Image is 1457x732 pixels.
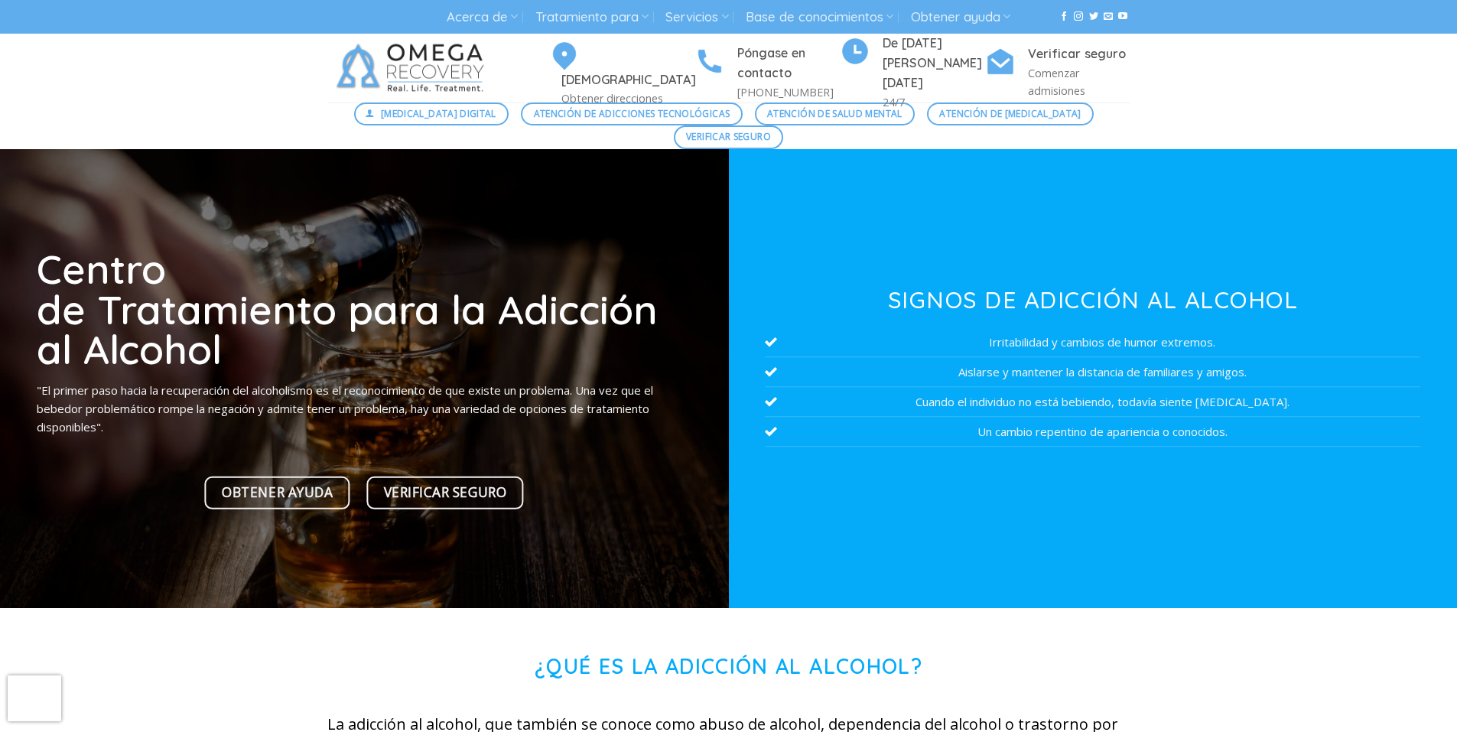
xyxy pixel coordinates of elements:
[765,327,1420,357] li: Irritabilidad y cambios de humor extremos.
[1104,11,1113,22] a: Envíanos un correo electrónico
[534,106,730,121] span: Atención de adicciones tecnológicas
[1089,11,1098,22] a: Síguenos en Twitter
[535,7,639,28] font: Tratamiento para
[746,7,883,28] font: Base de conocimientos
[327,654,1130,679] h1: ¿Qué es la adicción al alcohol?
[883,34,985,93] h4: De [DATE] [PERSON_NAME][DATE]
[1028,64,1130,99] p: Comenzar admisiones
[447,7,508,28] font: Acerca de
[737,83,840,101] p: [PHONE_NUMBER]
[1074,11,1083,22] a: Síguenos en Instagram
[927,102,1094,125] a: Atención de [MEDICAL_DATA]
[205,477,350,509] a: Obtener ayuda
[366,477,524,509] a: Verificar seguro
[549,37,694,107] a: [DEMOGRAPHIC_DATA] Obtener direcciones
[665,3,728,31] a: Servicios
[561,70,696,90] h4: [DEMOGRAPHIC_DATA]
[1028,44,1130,64] h4: Verificar seguro
[737,44,840,83] h4: Póngase en contacto
[911,7,1000,28] font: Obtener ayuda
[535,3,649,31] a: Tratamiento para
[765,288,1420,311] h3: Signos de adicción al alcohol
[381,106,496,121] span: [MEDICAL_DATA] digital
[447,3,518,31] a: Acerca de
[694,44,840,101] a: Póngase en contacto [PHONE_NUMBER]
[384,482,506,503] span: Verificar seguro
[327,34,499,102] img: Recuperación de omega
[222,482,333,503] span: Obtener ayuda
[1118,11,1127,22] a: Síguenos en YouTube
[883,93,985,111] p: 24/7
[765,387,1420,417] li: Cuando el individuo no está bebiendo, todavía siente [MEDICAL_DATA].
[911,3,1010,31] a: Obtener ayuda
[674,125,784,148] a: Verificar seguro
[561,89,696,107] p: Obtener direcciones
[765,357,1420,387] li: Aislarse y mantener la distancia de familiares y amigos.
[939,106,1081,121] span: Atención de [MEDICAL_DATA]
[686,129,771,144] span: Verificar seguro
[1059,11,1068,22] a: Síguenos en Facebook
[985,44,1130,99] a: Verificar seguro Comenzar admisiones
[521,102,742,125] a: Atención de adicciones tecnológicas
[37,380,692,435] p: "El primer paso hacia la recuperación del alcoholismo es el reconocimiento de que existe un probl...
[37,249,692,369] h1: Centro de Tratamiento para la Adicción al Alcohol
[354,102,509,125] a: [MEDICAL_DATA] digital
[665,7,718,28] font: Servicios
[755,102,915,125] a: Atención de salud mental
[746,3,893,31] a: Base de conocimientos
[767,106,902,121] span: Atención de salud mental
[765,417,1420,447] li: Un cambio repentino de apariencia o conocidos.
